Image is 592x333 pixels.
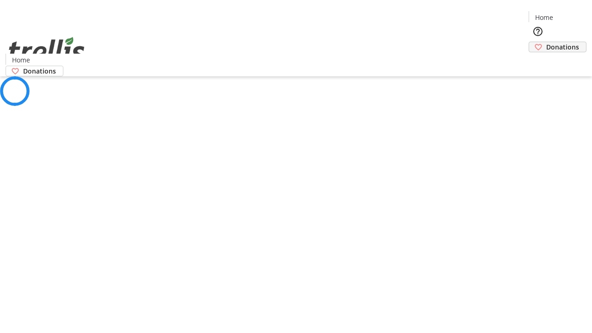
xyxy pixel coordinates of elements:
[529,22,547,41] button: Help
[546,42,579,52] span: Donations
[12,55,30,65] span: Home
[529,12,559,22] a: Home
[535,12,553,22] span: Home
[23,66,56,76] span: Donations
[529,42,586,52] a: Donations
[529,52,547,71] button: Cart
[6,66,63,76] a: Donations
[6,55,36,65] a: Home
[6,27,88,73] img: Orient E2E Organization ZCeU0LDOI7's Logo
